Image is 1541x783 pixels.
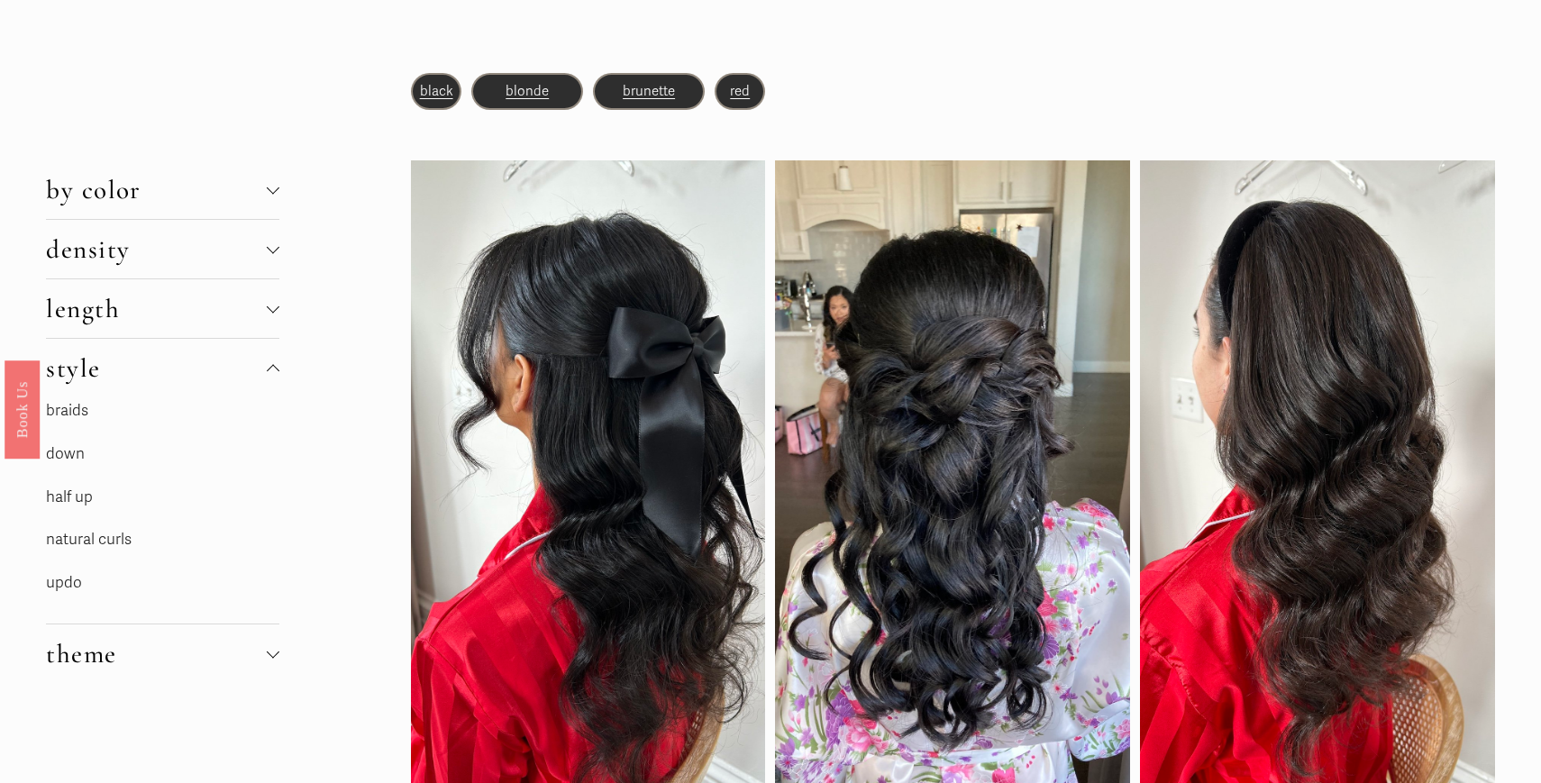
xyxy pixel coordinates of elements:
[46,293,267,324] span: length
[46,233,267,265] span: density
[730,83,750,99] a: red
[46,530,132,549] a: natural curls
[46,397,279,624] div: style
[46,401,88,420] a: braids
[623,83,675,99] a: brunette
[46,160,279,219] button: by color
[46,174,267,205] span: by color
[5,360,40,458] a: Book Us
[420,83,453,99] a: black
[46,573,82,592] a: updo
[46,638,267,669] span: theme
[506,83,549,99] a: blonde
[46,220,279,278] button: density
[46,444,85,463] a: down
[46,487,93,506] a: half up
[46,352,267,384] span: style
[46,624,279,683] button: theme
[46,339,279,397] button: style
[46,279,279,338] button: length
